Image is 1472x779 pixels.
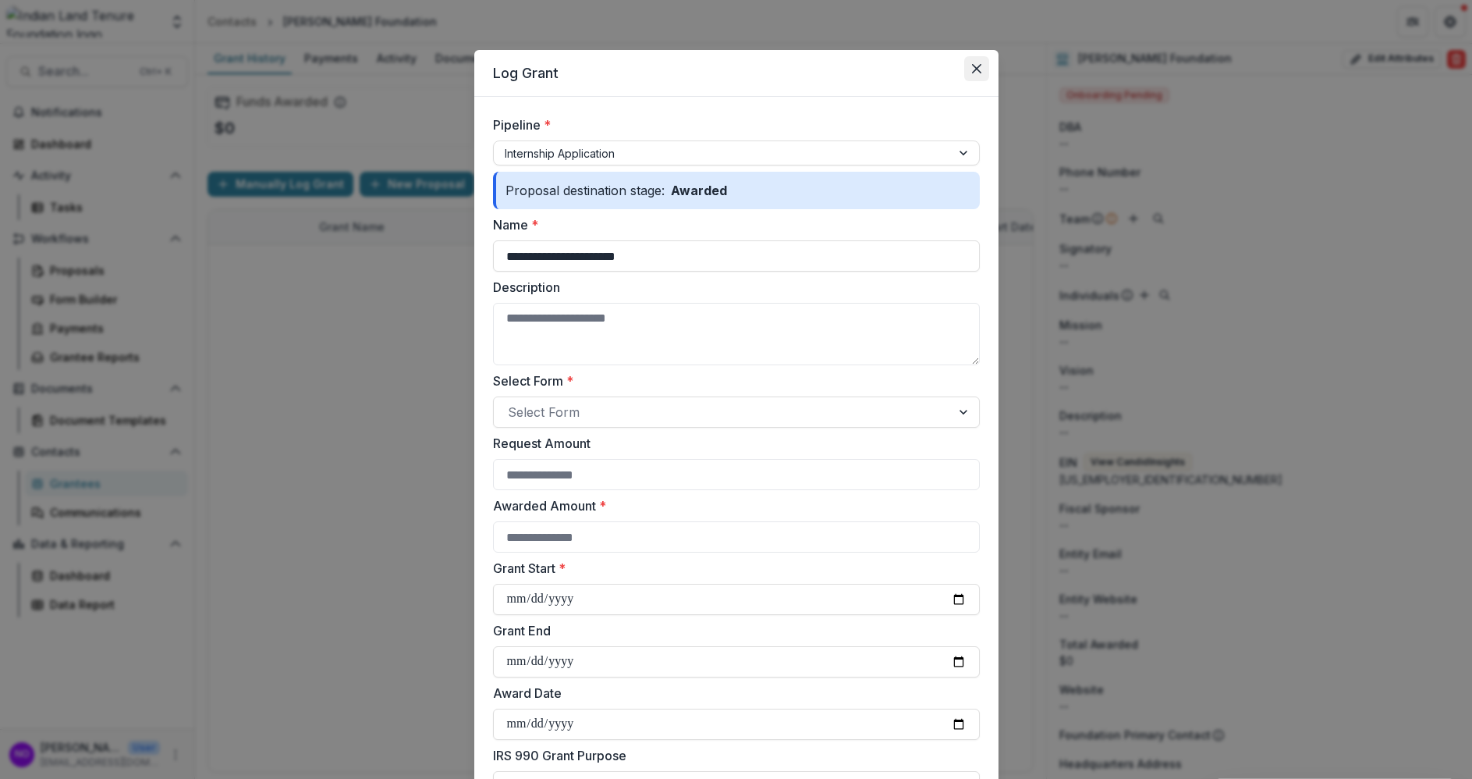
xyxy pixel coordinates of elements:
label: Select Form [493,372,970,390]
header: Log Grant [474,50,998,97]
label: Award Date [493,684,970,703]
label: Pipeline [493,116,970,134]
div: Proposal destination stage: [493,172,980,209]
label: Grant Start [493,559,970,578]
label: IRS 990 Grant Purpose [493,746,970,765]
label: Description [493,278,970,297]
button: Close [964,56,989,81]
label: Request Amount [493,434,970,453]
label: Grant End [493,621,970,640]
label: Name [493,215,970,234]
label: Awarded Amount [493,496,970,515]
p: Awarded [665,181,733,200]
